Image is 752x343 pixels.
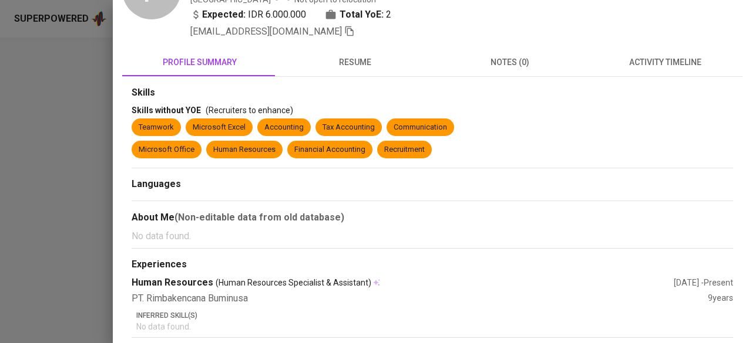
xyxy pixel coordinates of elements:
[132,86,733,100] div: Skills
[323,122,375,133] div: Tax Accounting
[340,8,384,22] b: Total YoE:
[190,8,306,22] div: IDR 6.000.000
[206,106,293,115] span: (Recruiters to enhance)
[136,321,733,332] p: No data found.
[595,55,736,70] span: activity timeline
[202,8,246,22] b: Expected:
[264,122,304,133] div: Accounting
[386,8,391,22] span: 2
[132,178,733,191] div: Languages
[132,106,201,115] span: Skills without YOE
[132,229,733,243] p: No data found.
[174,212,344,223] b: (Non-editable data from old database)
[193,122,246,133] div: Microsoft Excel
[129,55,270,70] span: profile summary
[708,292,733,305] div: 9 years
[132,292,708,305] div: PT. Rimbakencana Buminusa
[216,277,371,288] span: (Human Resources Specialist & Assistant)
[213,144,276,155] div: Human Resources
[394,122,447,133] div: Communication
[136,310,733,321] p: Inferred Skill(s)
[139,122,174,133] div: Teamwork
[439,55,580,70] span: notes (0)
[132,258,733,271] div: Experiences
[132,276,674,290] div: Human Resources
[132,210,733,225] div: About Me
[284,55,425,70] span: resume
[139,144,194,155] div: Microsoft Office
[384,144,425,155] div: Recruitment
[190,26,342,37] span: [EMAIL_ADDRESS][DOMAIN_NAME]
[674,277,733,288] div: [DATE] - Present
[294,144,365,155] div: Financial Accounting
